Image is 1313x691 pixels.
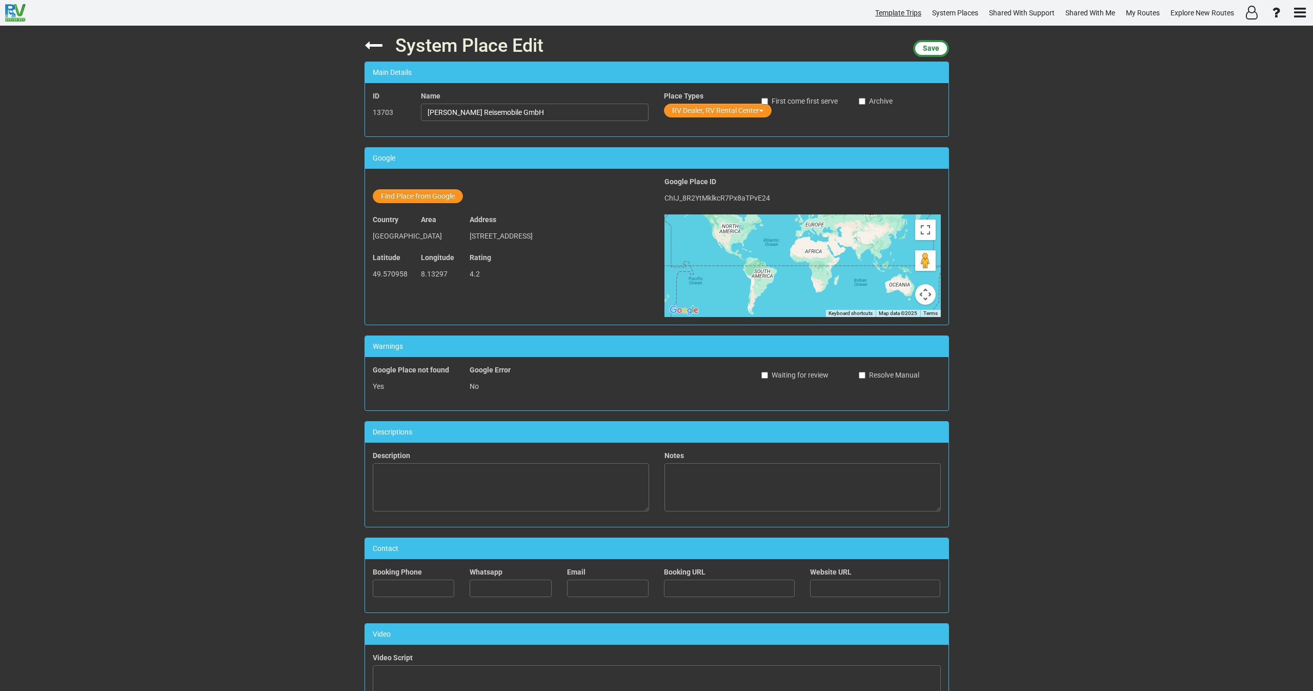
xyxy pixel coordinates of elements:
label: Resolve Manual [859,370,919,380]
button: Keyboard shortcuts [829,310,873,317]
label: Google Error [470,365,511,375]
button: RV Dealer, RV Rental Center [664,104,772,117]
a: Explore New Routes [1166,3,1239,23]
button: Map camera controls [915,284,936,305]
span: [GEOGRAPHIC_DATA] [373,232,442,240]
label: Name [421,91,440,101]
span: Yes [373,382,384,390]
label: Google Place not found [373,365,449,375]
label: Video Script [373,653,413,663]
input: Resolve Manual [859,372,865,379]
a: Shared With Support [984,3,1059,23]
label: Waiting for review [761,370,829,380]
span: Save [923,44,939,52]
span: Explore New Routes [1170,9,1234,17]
span: My Routes [1126,9,1160,17]
label: Address [470,214,496,225]
label: Country [373,214,398,225]
span: Shared With Me [1065,9,1115,17]
label: Archive [859,96,893,106]
div: Descriptions [365,422,948,443]
label: Booking URL [664,567,705,577]
button: Find Place from Google [373,189,463,203]
label: First come first serve [761,96,838,106]
input: First come first serve [761,98,768,105]
a: Shared With Me [1061,3,1120,23]
p: 13703 [373,104,406,121]
span: Map data ©2025 [879,310,917,316]
input: Waiting for review [761,372,768,379]
span: 8.13297 [421,270,448,278]
label: Rating [470,252,491,263]
div: Warnings [365,336,948,357]
img: Google [667,304,701,317]
img: RvPlanetLogo.png [5,4,26,22]
a: Open this area in Google Maps (opens a new window) [667,304,701,317]
button: Save [913,40,949,57]
div: Google [365,148,948,169]
label: Place Types [664,91,703,101]
span: System Places [932,9,978,17]
label: Email [567,567,585,577]
button: Drag Pegman onto the map to open Street View [915,250,936,271]
input: Archive [859,98,865,105]
div: Main Details [365,62,948,83]
a: Template Trips [871,3,926,23]
label: Longitude [421,252,454,263]
span: Template Trips [875,9,921,17]
button: Toggle fullscreen view [915,220,936,240]
span: [STREET_ADDRESS] [470,232,533,240]
label: Website URL [810,567,852,577]
label: ID [373,91,379,101]
label: Whatsapp [470,567,502,577]
span: No [470,382,479,390]
label: Google Place ID [664,176,716,187]
span: Shared With Support [989,9,1055,17]
span: System Place Edit [395,35,543,56]
a: System Places [927,3,983,23]
div: Video [365,624,948,645]
span: 4.2 [470,270,480,278]
label: Description [373,450,410,461]
label: Area [421,214,436,225]
span: ChIJ_8R2YtMklkcR7Px8aTPvE24 [664,194,770,202]
a: My Routes [1121,3,1164,23]
span: 49.570958 [373,270,408,278]
div: Contact [365,538,948,559]
a: Terms (opens in new tab) [923,310,938,316]
label: Notes [664,450,684,461]
label: Booking Phone [373,567,422,577]
label: Latitude [373,252,400,263]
